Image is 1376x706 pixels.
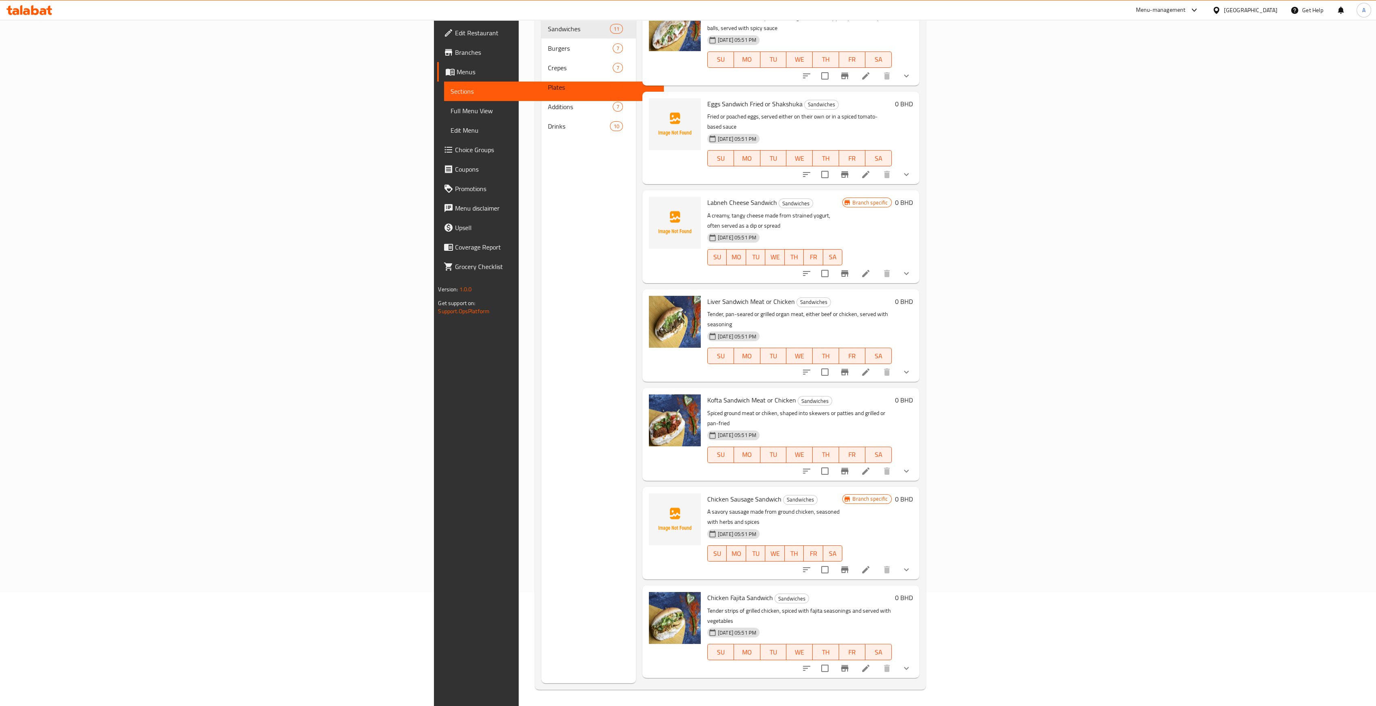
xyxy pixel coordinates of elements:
span: Liver Sandwich Meat or Chicken [707,295,795,308]
span: TU [749,548,762,560]
button: show more [897,66,916,86]
button: Branch-specific-item [835,659,854,678]
span: WE [790,153,809,164]
button: delete [877,659,897,678]
button: TH [785,249,804,265]
span: MO [737,350,757,362]
span: Plates [548,82,610,92]
button: SU [707,249,727,265]
button: sort-choices [797,66,816,86]
svg: Show Choices [902,71,911,81]
a: Edit menu item [861,565,871,575]
span: Select to update [816,463,833,480]
button: TU [760,447,787,463]
span: [DATE] 05:51 PM [715,431,760,439]
button: MO [734,150,760,166]
span: FR [807,251,820,263]
button: SA [823,249,843,265]
span: SA [826,251,839,263]
button: SU [707,644,734,660]
a: Edit Menu [444,121,664,140]
span: 10 [610,123,623,130]
button: TH [813,52,839,68]
span: 1.0.0 [459,284,472,295]
span: TH [816,54,836,65]
span: 14 [610,84,623,91]
span: SU [711,350,731,362]
span: Chicken Fajita Sandwich [707,592,773,604]
button: Branch-specific-item [835,66,854,86]
span: Choice Groups [455,145,657,155]
span: [DATE] 05:51 PM [715,530,760,538]
span: FR [842,449,862,461]
img: Eggs Sandwich Fried or Shakshuka [649,98,701,150]
button: WE [786,447,813,463]
div: Burgers [548,43,613,53]
p: A savory sausage made from ground chicken, seasoned with herbs and spices [707,507,842,527]
button: delete [877,264,897,283]
span: TH [816,449,836,461]
svg: Show Choices [902,367,911,377]
button: WE [786,644,813,660]
span: Branches [455,47,657,57]
span: SA [826,548,839,560]
span: Edit Menu [451,125,657,135]
span: MO [737,153,757,164]
button: SA [865,52,892,68]
span: FR [842,54,862,65]
a: Edit menu item [861,71,871,81]
button: MO [727,249,746,265]
button: sort-choices [797,165,816,184]
span: Crepes [548,63,613,73]
button: TU [746,249,766,265]
span: FR [842,350,862,362]
button: SA [865,644,892,660]
a: Upsell [437,218,664,237]
div: items [613,43,623,53]
span: MO [737,646,757,658]
span: MO [730,548,743,560]
button: delete [877,165,897,184]
span: WE [790,350,809,362]
button: SA [823,545,843,562]
span: FR [842,153,862,164]
a: Promotions [437,179,664,198]
span: TU [764,449,784,461]
div: Sandwiches [779,198,813,208]
span: WE [790,646,809,658]
span: Sandwiches [779,199,813,208]
button: MO [734,644,760,660]
span: Drinks [548,121,610,131]
div: Sandwiches [804,100,839,110]
span: [DATE] 05:51 PM [715,234,760,241]
span: WE [790,54,809,65]
span: Sandwiches [798,396,832,406]
span: Menus [457,67,657,77]
span: [DATE] 05:51 PM [715,333,760,340]
button: FR [839,644,865,660]
button: show more [897,560,916,579]
span: Branch specific [849,495,891,503]
span: Coupons [455,164,657,174]
span: Select to update [816,166,833,183]
button: TH [813,644,839,660]
svg: Show Choices [902,565,911,575]
a: Menus [437,62,664,82]
span: Select to update [816,660,833,677]
button: TH [813,348,839,364]
button: MO [727,545,746,562]
div: items [613,102,623,112]
span: TH [816,646,836,658]
button: FR [839,348,865,364]
span: FR [842,646,862,658]
span: TU [764,153,784,164]
div: Crepes7 [541,58,636,77]
span: SA [869,646,889,658]
div: Additions7 [541,97,636,116]
span: Select to update [816,561,833,578]
img: Labneh Cheese Sandwich [649,197,701,249]
button: Branch-specific-item [835,461,854,481]
button: Branch-specific-item [835,264,854,283]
